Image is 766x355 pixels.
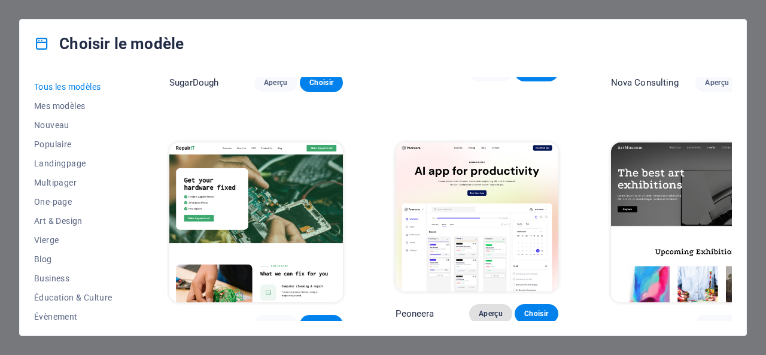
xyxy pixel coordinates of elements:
span: Aperçu [264,78,288,87]
span: Choisir [309,320,333,329]
button: Vierge [34,230,117,250]
button: Populaire [34,135,117,154]
span: Populaire [34,139,117,149]
button: Mes modèles [34,96,117,116]
span: Aperçu [264,320,288,329]
button: Aperçu [695,73,738,92]
span: Évènement [34,312,117,321]
img: RepairIT [169,142,343,303]
button: One-page [34,192,117,211]
p: Nova Consulting [611,77,679,89]
span: Aperçu [705,320,729,329]
span: Art & Design [34,216,117,226]
span: One-page [34,197,117,207]
button: Nouveau [34,116,117,135]
span: Choisir [524,309,548,318]
span: Mes modèles [34,101,117,111]
button: Aperçu [254,315,297,334]
button: Aperçu [695,315,738,334]
span: Multipager [34,178,117,187]
span: Vierge [34,235,117,245]
span: Éducation & Culture [34,293,117,302]
button: Choisir [515,304,558,323]
button: Éducation & Culture [34,288,117,307]
span: Business [34,274,117,283]
button: Aperçu [469,304,512,323]
span: Nouveau [34,120,117,130]
button: Choisir [300,315,343,334]
button: Multipager [34,173,117,192]
button: Aperçu [254,73,297,92]
button: Business [34,269,117,288]
p: Art Museum [611,318,661,330]
p: SugarDough [169,77,218,89]
p: Peoneera [396,308,434,320]
h4: Choisir le modèle [34,34,184,53]
span: Tous les modèles [34,82,117,92]
img: Peoneera [396,142,558,292]
button: Évènement [34,307,117,326]
span: Landingpage [34,159,117,168]
span: Aperçu [479,309,503,318]
button: Landingpage [34,154,117,173]
button: Blog [34,250,117,269]
button: Tous les modèles [34,77,117,96]
span: Blog [34,254,117,264]
span: Aperçu [705,78,729,87]
button: Choisir [300,73,343,92]
span: Choisir [309,78,333,87]
button: Art & Design [34,211,117,230]
p: RepairIT [169,318,203,330]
